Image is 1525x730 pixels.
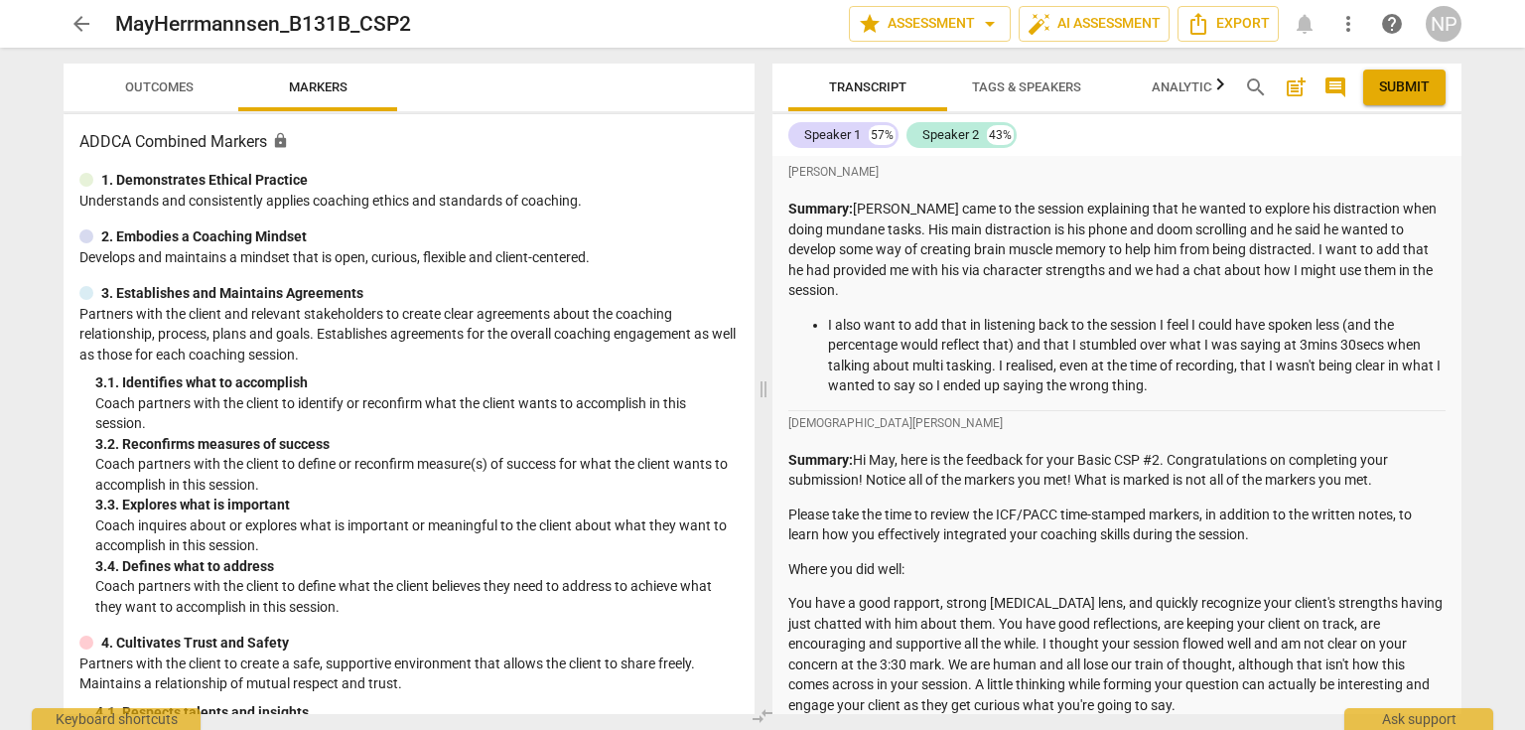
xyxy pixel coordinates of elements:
[788,505,1446,545] p: Please take the time to review the ICF/PACC time-stamped markers, in addition to the written note...
[922,125,979,145] div: Speaker 2
[1186,12,1270,36] span: Export
[788,199,1446,301] p: [PERSON_NAME] came to the session explaining that he wanted to explore his distraction when doing...
[95,576,739,617] p: Coach partners with the client to define what the client believes they need to address to achieve...
[79,654,739,694] p: Partners with the client to create a safe, supportive environment that allows the client to share...
[101,226,307,247] p: 2. Embodies a Coaching Mindset
[1336,12,1360,36] span: more_vert
[804,125,861,145] div: Speaker 1
[289,79,347,94] span: Markers
[1244,75,1268,99] span: search
[272,132,289,149] span: Assessment is enabled for this document. The competency model is locked and follows the assessmen...
[788,452,853,468] strong: Summary:
[858,12,882,36] span: star
[1374,6,1410,42] a: Help
[1028,12,1051,36] span: auto_fix_high
[79,191,739,212] p: Understands and consistently applies coaching ethics and standards of coaching.
[79,304,739,365] p: Partners with the client and relevant stakeholders to create clear agreements about the coaching ...
[95,515,739,556] p: Coach inquires about or explores what is important or meaningful to the client about what they wa...
[101,283,363,304] p: 3. Establishes and Maintains Agreements
[125,79,194,94] span: Outcomes
[829,79,906,94] span: Transcript
[788,164,879,181] span: [PERSON_NAME]
[101,170,308,191] p: 1. Demonstrates Ethical Practice
[788,415,1003,432] span: [DEMOGRAPHIC_DATA][PERSON_NAME]
[95,454,739,495] p: Coach partners with the client to define or reconfirm measure(s) of success for what the client w...
[1323,75,1347,99] span: comment
[869,125,896,145] div: 57%
[115,12,411,37] h2: MayHerrmannsen_B131B_CSP2
[1426,6,1461,42] button: NP
[95,434,739,455] div: 3. 2. Reconfirms measures of success
[1019,6,1170,42] button: AI Assessment
[978,12,1002,36] span: arrow_drop_down
[1363,70,1446,105] button: Please Do Not Submit until your Assessment is Complete
[95,556,739,577] div: 3. 4. Defines what to address
[95,702,739,723] div: 4. 1. Respects talents and insights
[788,593,1446,715] p: You have a good rapport, strong [MEDICAL_DATA] lens, and quickly recognize your client's strength...
[95,393,739,434] p: Coach partners with the client to identify or reconfirm what the client wants to accomplish in th...
[1344,708,1493,730] div: Ask support
[1028,12,1161,36] span: AI Assessment
[1178,6,1279,42] button: Export
[1240,72,1272,103] button: Search
[1152,79,1219,94] span: Analytics
[788,201,853,217] strong: Summary:
[1280,72,1312,103] button: Add summary
[828,315,1446,396] p: I also want to add that in listening back to the session I feel I could have spoken less (and the...
[1319,72,1351,103] button: Show/Hide comments
[1380,12,1404,36] span: help
[1379,77,1430,97] span: Submit
[987,125,1014,145] div: 43%
[972,79,1081,94] span: Tags & Speakers
[79,247,739,268] p: Develops and maintains a mindset that is open, curious, flexible and client-centered.
[101,633,289,654] p: 4. Cultivates Trust and Safety
[95,372,739,393] div: 3. 1. Identifies what to accomplish
[79,130,739,154] h3: ADDCA Combined Markers
[1284,75,1308,99] span: post_add
[849,6,1011,42] button: Assessment
[95,495,739,515] div: 3. 3. Explores what is important
[788,559,1446,580] p: Where you did well:
[858,12,1002,36] span: Assessment
[32,708,201,730] div: Keyboard shortcuts
[788,450,1446,491] p: Hi May, here is the feedback for your Basic CSP #2. Congratulations on completing your submission...
[69,12,93,36] span: arrow_back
